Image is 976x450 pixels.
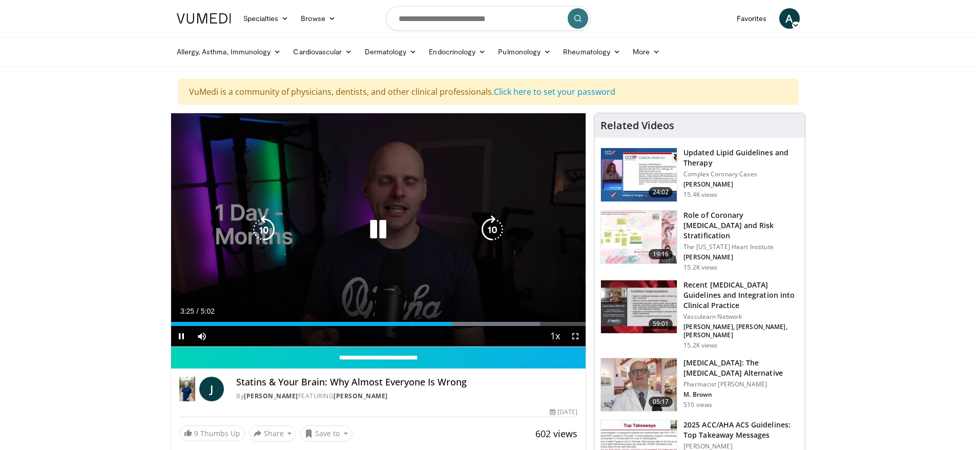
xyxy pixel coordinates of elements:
[649,187,673,197] span: 24:02
[178,79,798,105] div: VuMedi is a community of physicians, dentists, and other clinical professionals.
[683,391,799,399] p: M. Brown
[535,427,577,440] span: 602 views
[386,6,591,31] input: Search topics, interventions
[194,428,198,438] span: 9
[492,42,557,62] a: Pulmonology
[550,407,577,417] div: [DATE]
[600,210,799,272] a: 19:16 Role of Coronary [MEDICAL_DATA] and Risk Stratification The [US_STATE] Heart Institute [PER...
[601,148,677,201] img: 77f671eb-9394-4acc-bc78-a9f077f94e00.150x105_q85_crop-smart_upscale.jpg
[177,13,231,24] img: VuMedi Logo
[601,358,677,412] img: ce9609b9-a9bf-4b08-84dd-8eeb8ab29fc6.150x105_q85_crop-smart_upscale.jpg
[179,377,196,401] img: Dr. Jordan Rennicke
[244,392,298,400] a: [PERSON_NAME]
[683,401,712,409] p: 510 views
[287,42,358,62] a: Cardiovascular
[600,280,799,350] a: 59:01 Recent [MEDICAL_DATA] Guidelines and Integration into Clinical Practice Vasculearn Network ...
[192,326,212,346] button: Mute
[683,253,799,261] p: [PERSON_NAME]
[683,358,799,378] h3: [MEDICAL_DATA]: The [MEDICAL_DATA] Alternative
[649,249,673,259] span: 19:16
[600,119,674,132] h4: Related Videos
[683,313,799,321] p: Vasculearn Network
[683,170,799,178] p: Complex Coronary Cases
[601,211,677,264] img: 1efa8c99-7b8a-4ab5-a569-1c219ae7bd2c.150x105_q85_crop-smart_upscale.jpg
[236,377,577,388] h4: Statins & Your Brain: Why Almost Everyone Is Wrong
[683,148,799,168] h3: Updated Lipid Guidelines and Therapy
[649,397,673,407] span: 05:17
[627,42,666,62] a: More
[171,326,192,346] button: Pause
[683,380,799,388] p: Pharmacist [PERSON_NAME]
[249,425,297,442] button: Share
[171,322,586,326] div: Progress Bar
[683,280,799,311] h3: Recent [MEDICAL_DATA] Guidelines and Integration into Clinical Practice
[423,42,492,62] a: Endocrinology
[236,392,577,401] div: By FEATURING
[545,326,565,346] button: Playback Rate
[683,191,717,199] p: 15.4K views
[180,307,194,315] span: 3:25
[199,377,224,401] a: J
[683,420,799,440] h3: 2025 ACC/AHA ACS Guidelines: Top Takeaway Messages
[334,392,388,400] a: [PERSON_NAME]
[201,307,215,315] span: 5:02
[779,8,800,29] a: A
[731,8,773,29] a: Favorites
[300,425,352,442] button: Save to
[683,341,717,350] p: 15.2K views
[683,243,799,251] p: The [US_STATE] Heart Institute
[649,319,673,329] span: 59:01
[683,180,799,189] p: [PERSON_NAME]
[600,148,799,202] a: 24:02 Updated Lipid Guidelines and Therapy Complex Coronary Cases [PERSON_NAME] 15.4K views
[359,42,423,62] a: Dermatology
[295,8,342,29] a: Browse
[237,8,295,29] a: Specialties
[601,280,677,334] img: 87825f19-cf4c-4b91-bba1-ce218758c6bb.150x105_q85_crop-smart_upscale.jpg
[197,307,199,315] span: /
[683,263,717,272] p: 15.2K views
[171,113,586,347] video-js: Video Player
[179,425,245,441] a: 9 Thumbs Up
[683,210,799,241] h3: Role of Coronary [MEDICAL_DATA] and Risk Stratification
[494,86,615,97] a: Click here to set your password
[565,326,586,346] button: Fullscreen
[600,358,799,412] a: 05:17 [MEDICAL_DATA]: The [MEDICAL_DATA] Alternative Pharmacist [PERSON_NAME] M. Brown 510 views
[683,323,799,339] p: [PERSON_NAME], [PERSON_NAME], [PERSON_NAME]
[557,42,627,62] a: Rheumatology
[171,42,287,62] a: Allergy, Asthma, Immunology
